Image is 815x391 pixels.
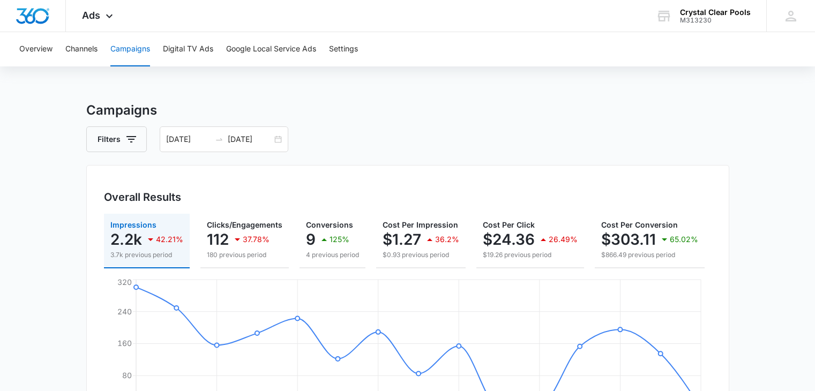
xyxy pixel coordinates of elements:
p: $303.11 [601,231,656,248]
span: Cost Per Conversion [601,220,678,229]
button: Overview [19,32,53,66]
p: $19.26 previous period [483,250,578,260]
p: 36.2% [435,236,459,243]
div: account id [680,17,751,24]
p: 2.2k [110,231,142,248]
button: Campaigns [110,32,150,66]
input: End date [228,133,272,145]
p: 37.78% [243,236,270,243]
button: Google Local Service Ads [226,32,316,66]
p: 9 [306,231,316,248]
span: Cost Per Impression [383,220,458,229]
p: $0.93 previous period [383,250,459,260]
tspan: 240 [117,307,132,316]
p: $24.36 [483,231,535,248]
p: 26.49% [549,236,578,243]
p: $1.27 [383,231,421,248]
h3: Overall Results [104,189,181,205]
p: $866.49 previous period [601,250,698,260]
h3: Campaigns [86,101,729,120]
button: Settings [329,32,358,66]
div: account name [680,8,751,17]
button: Channels [65,32,98,66]
span: Cost Per Click [483,220,535,229]
span: Impressions [110,220,156,229]
button: Filters [86,126,147,152]
p: 65.02% [670,236,698,243]
p: 42.21% [156,236,183,243]
p: 112 [207,231,229,248]
tspan: 320 [117,277,132,287]
button: Digital TV Ads [163,32,213,66]
p: 4 previous period [306,250,359,260]
span: Ads [82,10,100,21]
span: swap-right [215,135,223,144]
span: to [215,135,223,144]
tspan: 160 [117,339,132,348]
tspan: 80 [122,371,132,380]
p: 180 previous period [207,250,282,260]
span: Conversions [306,220,353,229]
input: Start date [166,133,211,145]
p: 125% [330,236,349,243]
p: 3.7k previous period [110,250,183,260]
span: Clicks/Engagements [207,220,282,229]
